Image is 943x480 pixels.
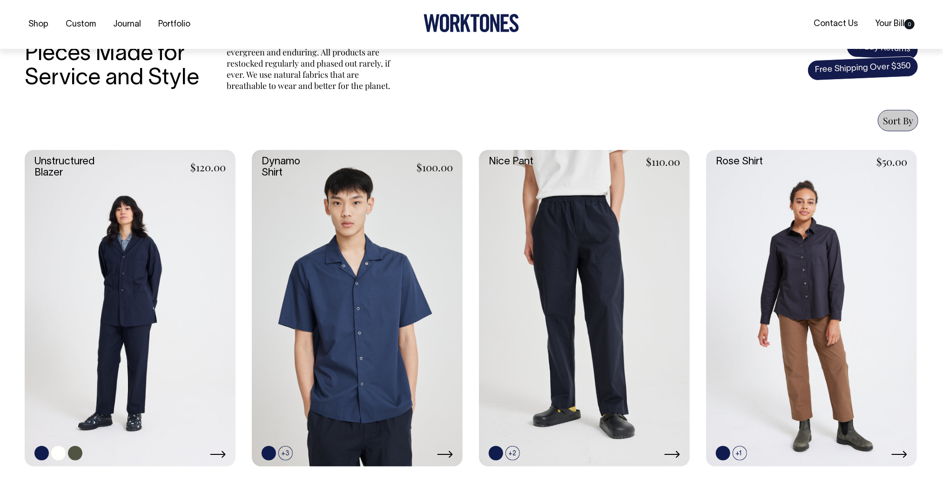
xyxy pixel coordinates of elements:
[227,35,394,91] p: Our aprons, workwear and accessories are evergreen and enduring. All products are restocked regul...
[155,17,194,32] a: Portfolio
[883,114,913,127] span: Sort By
[733,446,747,460] span: +1
[25,17,52,32] a: Shop
[505,446,520,460] span: +2
[904,19,915,29] span: 0
[278,446,293,460] span: +3
[807,56,919,81] span: Free Shipping Over $350
[871,16,918,32] a: Your Bill0
[109,17,145,32] a: Journal
[25,18,206,91] h3: Ready-to-Wear Pieces Made for Service and Style
[810,16,862,32] a: Contact Us
[62,17,100,32] a: Custom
